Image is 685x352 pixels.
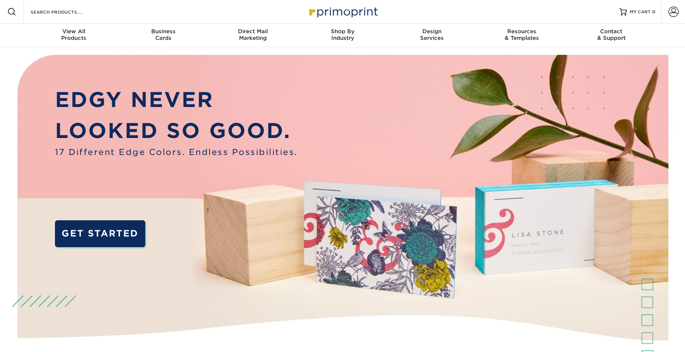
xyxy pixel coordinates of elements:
[29,28,119,35] span: View All
[567,28,656,41] div: & Support
[55,84,298,115] p: EDGY NEVER
[298,28,387,41] div: Industry
[118,24,208,47] a: BusinessCards
[567,24,656,47] a: Contact& Support
[118,28,208,41] div: Cards
[652,9,655,14] span: 0
[477,28,567,41] div: & Templates
[387,28,477,41] div: Services
[29,24,119,47] a: View AllProducts
[298,24,387,47] a: Shop ByIndustry
[30,7,102,16] input: SEARCH PRODUCTS.....
[306,4,380,20] img: Primoprint
[208,24,298,47] a: Direct MailMarketing
[118,28,208,35] span: Business
[55,220,146,247] a: GET STARTED
[387,28,477,35] span: Design
[630,9,651,15] span: MY CART
[298,28,387,35] span: Shop By
[29,28,119,41] div: Products
[387,24,477,47] a: DesignServices
[477,28,567,35] span: Resources
[55,115,298,146] p: LOOKED SO GOOD.
[208,28,298,41] div: Marketing
[208,28,298,35] span: Direct Mail
[477,24,567,47] a: Resources& Templates
[567,28,656,35] span: Contact
[55,146,298,158] span: 17 Different Edge Colors. Endless Possibilities.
